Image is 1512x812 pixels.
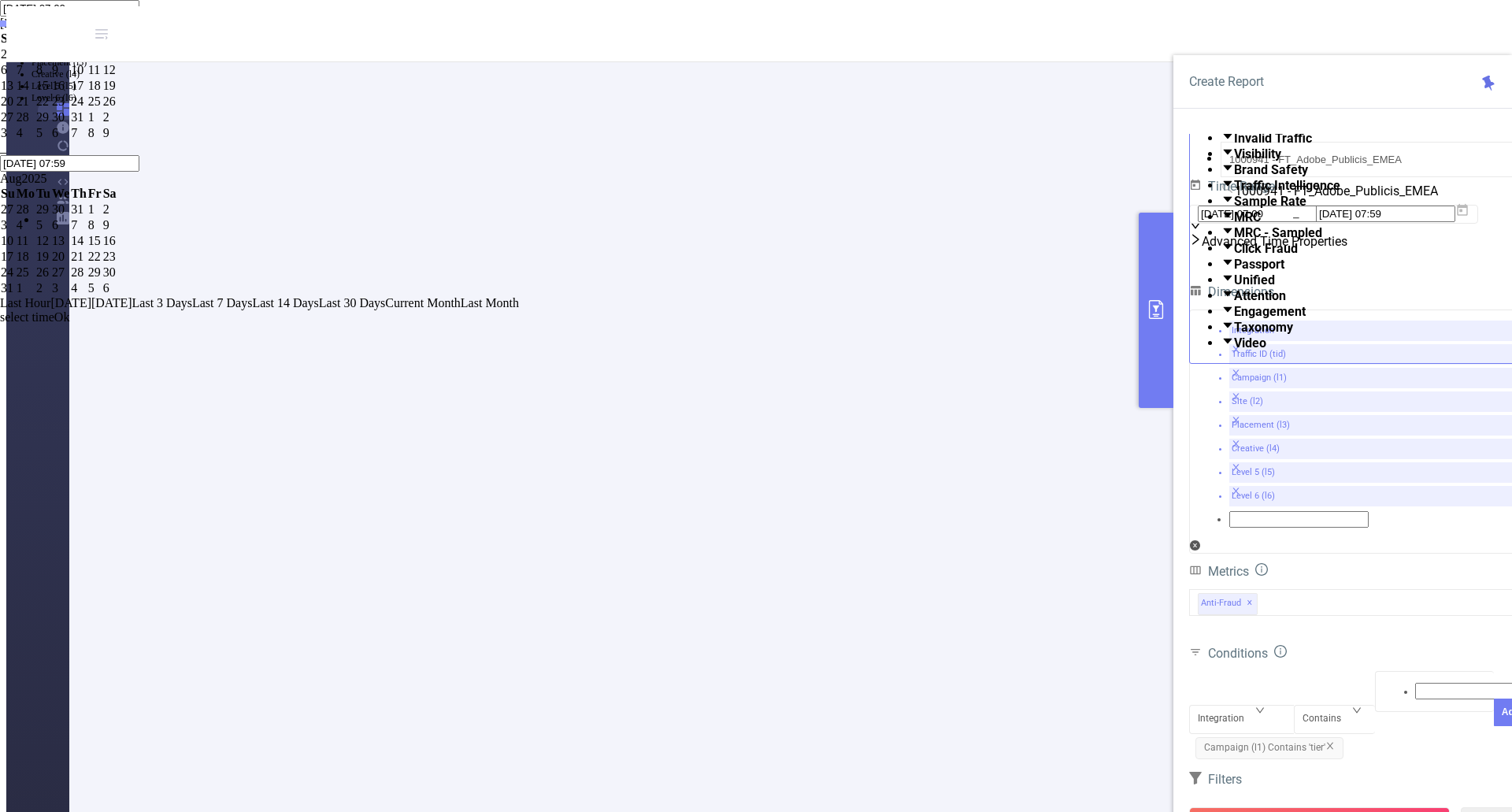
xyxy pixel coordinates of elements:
[87,125,102,141] td: August 8, 2025
[103,281,117,295] div: 6
[36,218,50,232] div: 5
[70,202,87,217] td: July 31, 2025
[51,125,70,141] td: August 6, 2025
[17,187,35,200] span: Mo
[102,249,117,265] td: August 23, 2025
[52,126,69,140] div: 6
[36,126,50,140] div: 5
[17,110,35,124] div: 28
[102,217,117,233] td: August 9, 2025
[52,110,69,124] div: 30
[102,233,117,249] td: August 16, 2025
[71,126,87,140] div: 7
[35,280,51,296] td: September 2, 2025
[51,109,70,125] td: July 30, 2025
[88,110,102,124] div: 1
[17,126,35,140] div: 4
[35,109,51,125] td: July 29, 2025
[87,233,102,249] td: August 15, 2025
[17,250,35,264] div: 18
[87,109,102,125] td: August 1, 2025
[102,109,117,125] td: August 2, 2025
[70,186,87,202] th: Thu
[16,280,35,296] td: September 1, 2025
[71,250,87,264] div: 21
[70,217,87,233] td: August 7, 2025
[35,265,51,280] td: August 26, 2025
[71,234,87,248] div: 14
[102,125,117,141] td: August 9, 2025
[70,249,87,265] td: August 21, 2025
[87,186,102,202] th: Fri
[103,218,117,232] div: 9
[17,265,35,280] div: 25
[54,310,70,324] a: Ok
[1,281,15,295] div: 31
[36,234,50,248] div: 12
[87,265,102,280] td: August 29, 2025
[35,125,51,141] td: August 5, 2025
[16,249,35,265] td: August 18, 2025
[87,217,102,233] td: August 8, 2025
[17,218,35,232] div: 4
[17,281,35,295] div: 1
[52,202,69,217] div: 30
[16,233,35,249] td: August 11, 2025
[88,218,102,232] div: 8
[103,265,117,280] div: 30
[35,217,51,233] td: August 5, 2025
[36,187,50,200] span: Tu
[16,109,35,125] td: July 28, 2025
[71,218,87,232] div: 7
[88,202,102,217] div: 1
[16,125,35,141] td: August 4, 2025
[88,187,102,200] span: Fr
[88,250,102,264] div: 22
[51,217,70,233] td: August 6, 2025
[51,233,70,249] td: August 13, 2025
[88,234,102,248] div: 15
[1,110,15,124] div: 27
[1,250,15,264] div: 17
[385,296,461,310] span: Current Month
[52,218,69,232] div: 6
[50,296,91,310] span: [DATE]
[461,296,519,310] span: Last Month
[1,265,15,280] div: 24
[87,280,102,296] td: September 5, 2025
[132,296,192,310] span: Last 3 Days
[88,281,102,295] div: 5
[52,234,69,248] div: 13
[16,265,35,280] td: August 25, 2025
[31,92,1512,104] li: Level 6 (l6)
[103,202,117,217] div: 2
[17,202,35,217] div: 28
[103,110,117,124] div: 2
[87,202,102,217] td: August 1, 2025
[71,202,87,217] div: 31
[51,265,70,280] td: August 27, 2025
[1,234,15,248] div: 10
[70,265,87,280] td: August 28, 2025
[71,281,87,295] div: 4
[70,280,87,296] td: September 4, 2025
[70,233,87,249] td: August 14, 2025
[36,281,50,295] div: 2
[51,202,70,217] td: July 30, 2025
[88,126,102,140] div: 8
[52,281,69,295] div: 3
[71,110,87,124] div: 31
[103,234,117,248] div: 16
[252,296,318,310] span: Last 14 Days
[52,265,69,280] div: 27
[36,250,50,264] div: 19
[1,126,15,140] div: 3
[103,250,117,264] div: 23
[102,202,117,217] td: August 2, 2025
[192,296,252,310] span: Last 7 Days
[88,265,102,280] div: 29
[70,109,87,125] td: July 31, 2025
[16,186,35,202] th: Mon
[91,296,132,310] span: [DATE]
[35,249,51,265] td: August 19, 2025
